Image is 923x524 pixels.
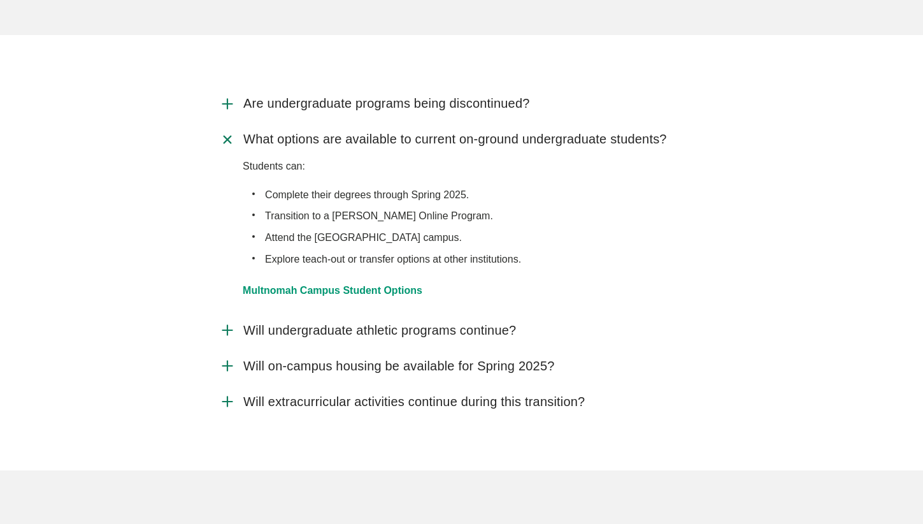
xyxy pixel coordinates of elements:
span: Are undergraduate programs being discontinued? [243,96,530,112]
span: Will extracurricular activities continue during this transition? [243,394,585,410]
li: Complete their degrees through Spring 2025. [265,186,704,205]
li: Attend the [GEOGRAPHIC_DATA] campus. [265,229,704,247]
p: Students can: [243,157,704,176]
li: Explore teach-out or transfer options at other institutions. [265,251,704,269]
li: Transition to a [PERSON_NAME] Online Program. [265,207,704,226]
span: What options are available to current on-ground undergraduate students? [243,131,667,147]
a: Multnomah Campus Student Options [243,285,422,296]
span: Will undergraduate athletic programs continue? [243,323,516,338]
span: Will on-campus housing be available for Spring 2025? [243,358,554,374]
